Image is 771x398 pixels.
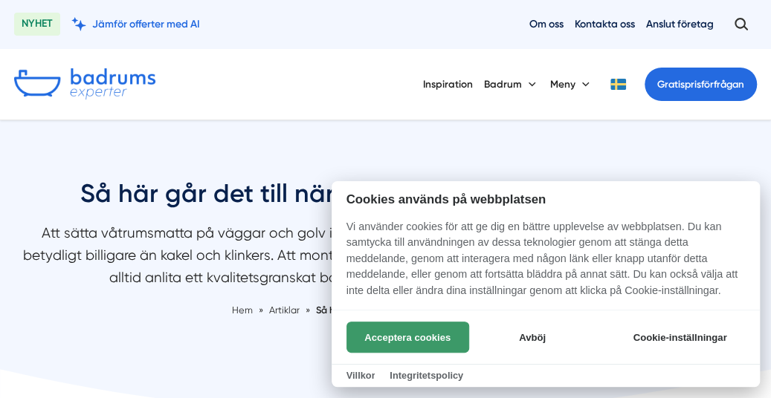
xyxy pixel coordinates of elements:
[346,370,375,381] a: Villkor
[332,219,760,310] p: Vi använder cookies för att ge dig en bättre upplevelse av webbplatsen. Du kan samtycka till anvä...
[390,370,463,381] a: Integritetspolicy
[346,322,469,353] button: Acceptera cookies
[615,322,745,353] button: Cookie-inställningar
[473,322,591,353] button: Avböj
[332,192,760,206] h2: Cookies används på webbplatsen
